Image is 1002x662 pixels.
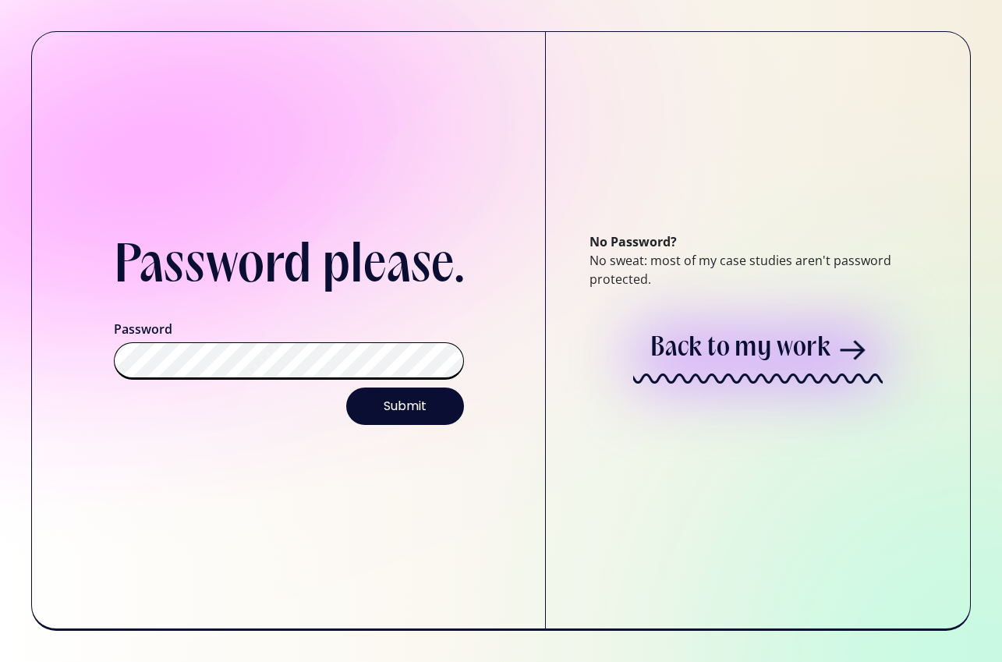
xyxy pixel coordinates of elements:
[114,320,172,338] label: Password
[590,233,677,250] strong: No Password?
[831,339,866,361] img: Arrow pointing to the right
[346,388,464,425] input: Submit
[114,235,464,300] h1: Password please.
[650,332,830,365] h2: Back to my work
[590,232,926,289] div: No sweat: most of my case studies aren't password protected.
[633,289,883,429] a: Back to my workArrow pointing to the right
